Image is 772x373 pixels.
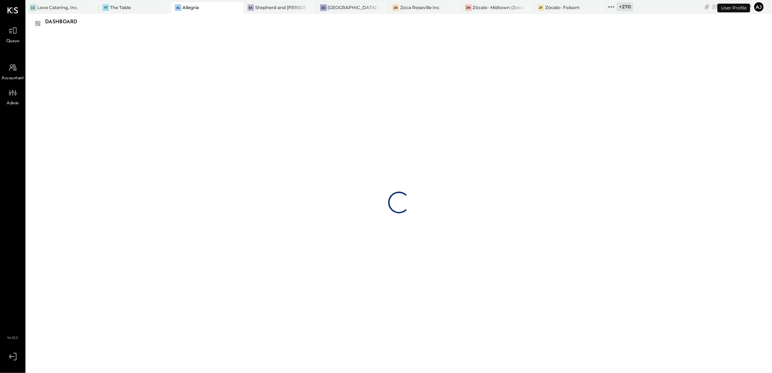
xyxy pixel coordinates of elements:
div: Zócalo- Folsom [545,4,580,11]
div: ZU [320,4,327,11]
div: [DATE] [712,3,751,10]
div: + 270 [617,2,633,11]
div: Shepherd and [PERSON_NAME] [255,4,306,11]
span: Queue [6,38,20,45]
div: Allegria [182,4,199,11]
span: Admin [7,100,19,107]
div: Zoca Roseville Inc. [400,4,441,11]
div: ZF [538,4,544,11]
div: [GEOGRAPHIC_DATA] [328,4,377,11]
div: The Table [110,4,131,11]
div: copy link [703,3,711,11]
div: User Profile [717,4,750,12]
div: ZR [393,4,399,11]
a: Queue [0,24,25,45]
div: Love Catering, Inc. [37,4,78,11]
span: Accountant [2,75,24,82]
button: Aj [753,1,765,13]
div: TT [102,4,109,11]
a: Admin [0,86,25,107]
div: ZM [465,4,472,11]
div: LC [30,4,36,11]
div: Dashboard [45,16,85,28]
div: Zócalo- Midtown (Zoca Inc.) [473,4,523,11]
a: Accountant [0,61,25,82]
div: Al [175,4,181,11]
div: Sa [248,4,254,11]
